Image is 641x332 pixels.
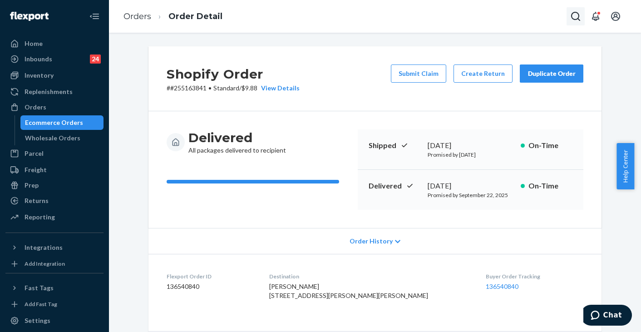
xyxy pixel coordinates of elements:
a: Add Fast Tag [5,299,104,310]
span: [PERSON_NAME] [STREET_ADDRESS][PERSON_NAME][PERSON_NAME] [269,282,428,299]
a: Replenishments [5,84,104,99]
div: Inventory [25,71,54,80]
div: Fast Tags [25,283,54,292]
div: 24 [90,55,101,64]
dt: Flexport Order ID [167,273,255,280]
button: Close Navigation [85,7,104,25]
a: Ecommerce Orders [20,115,104,130]
span: Order History [350,237,393,246]
div: Wholesale Orders [25,134,80,143]
button: View Details [257,84,300,93]
div: Reporting [25,213,55,222]
p: On-Time [528,140,572,151]
p: Delivered [369,181,420,191]
div: Add Integration [25,260,65,268]
iframe: Opens a widget where you can chat to one of our agents [583,305,632,327]
a: Wholesale Orders [20,131,104,145]
div: Parcel [25,149,44,158]
div: Freight [25,165,47,174]
div: All packages delivered to recipient [188,129,286,155]
div: Ecommerce Orders [25,118,83,127]
dt: Buyer Order Tracking [486,273,583,280]
div: Returns [25,196,49,205]
a: Inbounds24 [5,52,104,66]
button: Fast Tags [5,281,104,295]
a: Add Integration [5,258,104,269]
div: Home [25,39,43,48]
div: Orders [25,103,46,112]
a: Prep [5,178,104,193]
span: • [208,84,212,92]
p: Promised by September 22, 2025 [428,191,513,199]
div: Integrations [25,243,63,252]
div: [DATE] [428,140,513,151]
div: Duplicate Order [528,69,576,78]
a: Freight [5,163,104,177]
button: Help Center [616,143,634,189]
a: Orders [5,100,104,114]
a: Inventory [5,68,104,83]
div: Prep [25,181,39,190]
p: # #255163841 / $9.88 [167,84,300,93]
h3: Delivered [188,129,286,146]
div: Replenishments [25,87,73,96]
a: Returns [5,193,104,208]
button: Open Search Box [567,7,585,25]
ol: breadcrumbs [116,3,230,30]
button: Submit Claim [391,64,446,83]
span: Standard [213,84,239,92]
a: Parcel [5,146,104,161]
dt: Destination [269,273,471,280]
a: Orders [123,11,151,21]
div: Inbounds [25,55,52,64]
button: Create Return [454,64,513,83]
button: Open notifications [587,7,605,25]
p: On-Time [528,181,572,191]
div: Add Fast Tag [25,300,57,308]
a: 136540840 [486,282,518,290]
p: Shipped [369,140,420,151]
button: Integrations [5,240,104,255]
h2: Shopify Order [167,64,300,84]
dd: 136540840 [167,282,255,291]
a: Settings [5,313,104,328]
a: Order Detail [168,11,222,21]
img: Flexport logo [10,12,49,21]
a: Home [5,36,104,51]
button: Duplicate Order [520,64,583,83]
div: [DATE] [428,181,513,191]
a: Reporting [5,210,104,224]
button: Open account menu [606,7,625,25]
div: Settings [25,316,50,325]
p: Promised by [DATE] [428,151,513,159]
